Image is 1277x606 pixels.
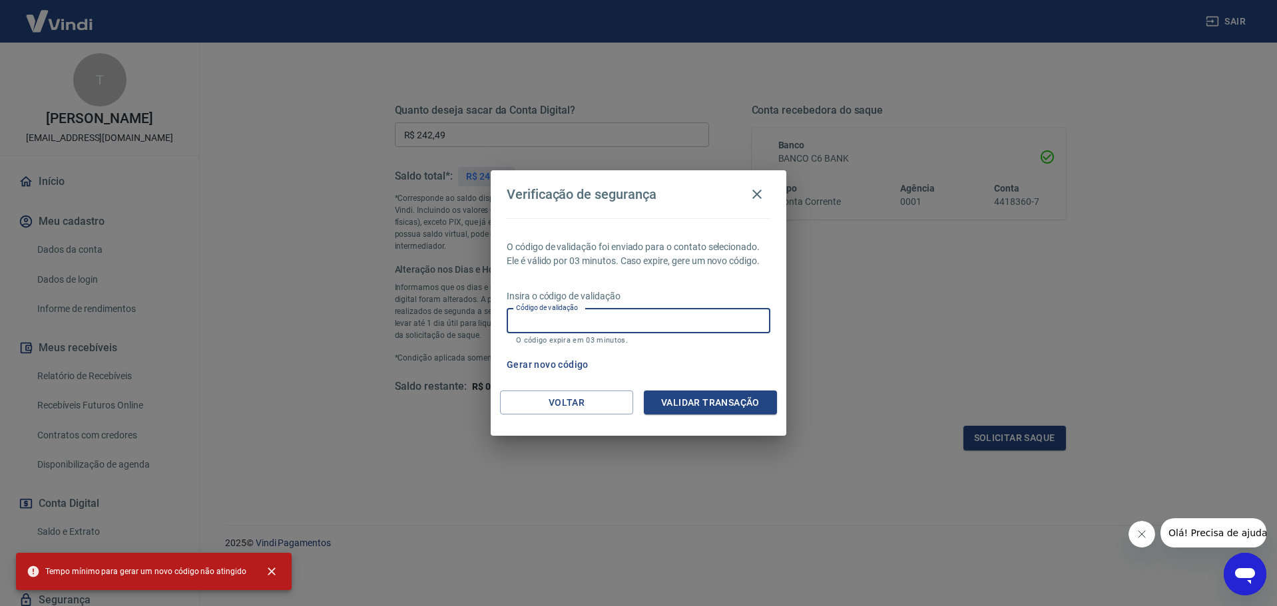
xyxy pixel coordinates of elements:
[644,390,777,415] button: Validar transação
[516,336,761,345] p: O código expira em 03 minutos.
[501,353,594,377] button: Gerar novo código
[507,186,656,202] h4: Verificação de segurança
[27,565,246,578] span: Tempo mínimo para gerar um novo código não atingido
[1160,518,1266,547] iframe: Mensagem da empresa
[516,303,578,313] label: Código de validação
[8,9,112,20] span: Olá! Precisa de ajuda?
[1129,521,1155,547] iframe: Fechar mensagem
[507,240,770,268] p: O código de validação foi enviado para o contato selecionado. Ele é válido por 03 minutos. Caso e...
[1224,553,1266,595] iframe: Botão para abrir a janela de mensagens
[257,557,286,586] button: close
[507,289,770,303] p: Insira o código de validação
[500,390,633,415] button: Voltar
